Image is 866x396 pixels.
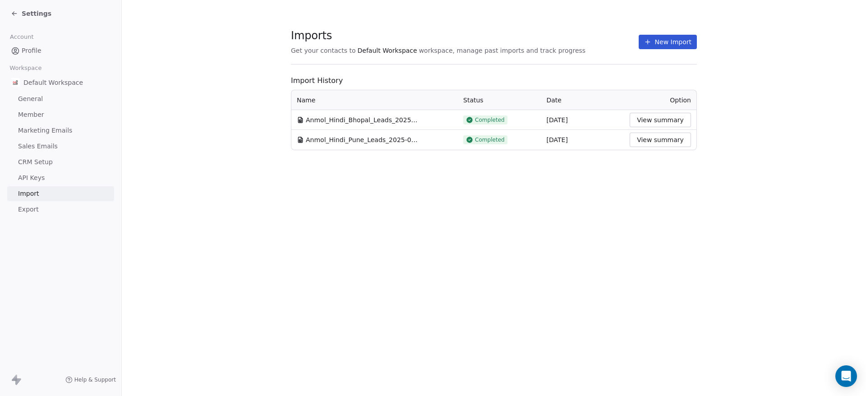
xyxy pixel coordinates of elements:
[6,30,37,44] span: Account
[670,97,691,104] span: Option
[18,94,43,104] span: General
[18,205,39,214] span: Export
[23,78,83,87] span: Default Workspace
[7,202,114,217] a: Export
[18,126,72,135] span: Marketing Emails
[18,189,39,198] span: Import
[475,136,505,143] span: Completed
[291,75,697,86] span: Import History
[7,170,114,185] a: API Keys
[18,110,44,120] span: Member
[7,139,114,154] a: Sales Emails
[7,43,114,58] a: Profile
[835,365,857,387] div: Open Intercom Messenger
[74,376,116,383] span: Help & Support
[7,155,114,170] a: CRM Setup
[358,46,417,55] span: Default Workspace
[7,107,114,122] a: Member
[630,113,691,127] button: View summary
[65,376,116,383] a: Help & Support
[18,142,58,151] span: Sales Emails
[291,29,585,42] span: Imports
[463,97,484,104] span: Status
[6,61,46,75] span: Workspace
[306,115,419,124] span: Anmol_Hindi_Bhopal_Leads_2025-09-28_2025-09-29.csv
[639,35,697,49] button: New Import
[18,157,53,167] span: CRM Setup
[547,135,619,144] div: [DATE]
[11,78,20,87] img: on2cook%20logo-04%20copy.jpg
[306,135,419,144] span: Anmol_Hindi_Pune_Leads_2025-09-28_2025-09-29.csv
[547,97,562,104] span: Date
[547,115,619,124] div: [DATE]
[475,116,505,124] span: Completed
[11,9,51,18] a: Settings
[22,46,41,55] span: Profile
[22,9,51,18] span: Settings
[630,133,691,147] button: View summary
[18,173,45,183] span: API Keys
[7,123,114,138] a: Marketing Emails
[291,46,356,55] span: Get your contacts to
[297,96,315,105] span: Name
[7,92,114,106] a: General
[7,186,114,201] a: Import
[419,46,585,55] span: workspace, manage past imports and track progress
